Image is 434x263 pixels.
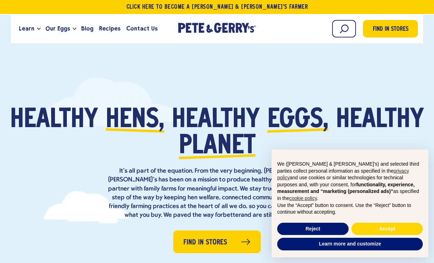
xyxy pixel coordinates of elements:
[277,161,423,202] p: We ([PERSON_NAME] & [PERSON_NAME]'s) and selected third parties collect personal information as s...
[81,24,93,33] span: Blog
[10,107,98,133] span: Healthy
[336,107,424,133] span: healthy
[289,195,317,201] a: cookie policy
[106,107,164,133] span: hens,
[183,237,227,248] span: Find in Stores
[373,25,408,34] span: Find in Stores
[78,19,96,38] a: Blog
[99,24,120,33] span: Recipes
[105,167,329,220] p: It’s all part of the equation. From the very beginning, [PERSON_NAME] & [PERSON_NAME]’s has been ...
[267,107,328,133] span: eggs,
[73,28,76,30] button: Open the dropdown menu for Our Eggs
[19,24,34,33] span: Learn
[277,238,423,250] button: Learn more and customize
[179,133,255,160] span: planet
[37,28,41,30] button: Open the dropdown menu for Learn
[96,19,123,38] a: Recipes
[16,19,37,38] a: Learn
[277,223,349,235] button: Reject
[223,212,241,219] strong: better
[332,20,356,37] input: Search
[126,24,157,33] span: Contact Us
[43,19,73,38] a: Our Eggs
[363,20,418,37] a: Find in Stores
[172,107,260,133] span: healthy
[45,24,70,33] span: Our Eggs
[124,19,160,38] a: Contact Us
[351,223,423,235] button: Accept
[277,202,423,216] p: Use the “Accept” button to consent. Use the “Reject” button to continue without accepting.
[173,230,261,253] a: Find in Stores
